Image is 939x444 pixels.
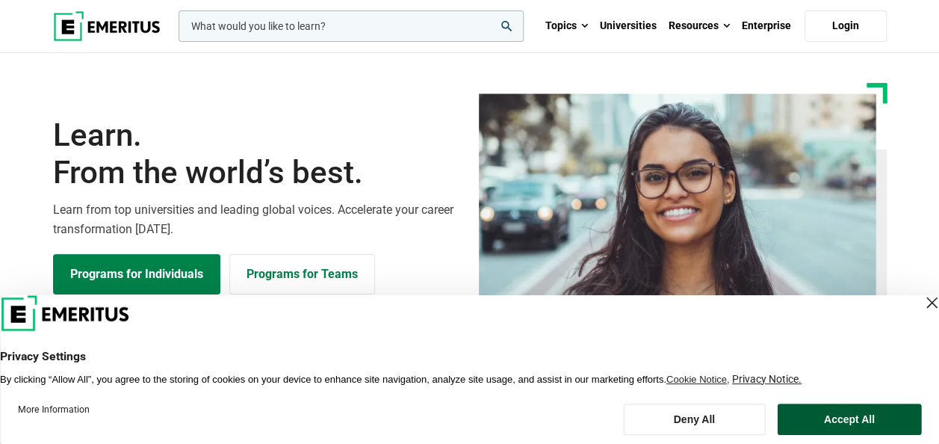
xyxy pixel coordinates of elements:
[53,117,461,192] h1: Learn.
[479,93,876,328] img: Learn from the world's best
[229,254,375,295] a: Explore for Business
[53,200,461,238] p: Learn from top universities and leading global voices. Accelerate your career transformation [DATE].
[805,10,887,42] a: Login
[53,254,220,295] a: Explore Programs
[53,154,461,191] span: From the world’s best.
[179,10,524,42] input: woocommerce-product-search-field-0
